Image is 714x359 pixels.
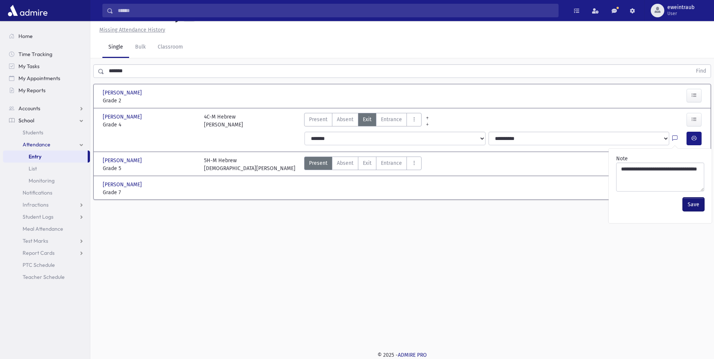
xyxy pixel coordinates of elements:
[18,117,34,124] span: School
[113,4,558,17] input: Search
[304,113,422,129] div: AttTypes
[23,225,63,232] span: Meal Attendance
[691,65,711,78] button: Find
[96,27,165,33] a: Missing Attendance History
[3,72,90,84] a: My Appointments
[18,33,33,40] span: Home
[337,159,353,167] span: Absent
[103,89,143,97] span: [PERSON_NAME]
[381,116,402,123] span: Entrance
[103,113,143,121] span: [PERSON_NAME]
[23,189,52,196] span: Notifications
[3,271,90,283] a: Teacher Schedule
[103,181,143,189] span: [PERSON_NAME]
[29,153,41,160] span: Entry
[18,75,60,82] span: My Appointments
[152,37,189,58] a: Classroom
[3,84,90,96] a: My Reports
[103,164,196,172] span: Grade 5
[23,249,55,256] span: Report Cards
[3,163,90,175] a: List
[6,3,49,18] img: AdmirePro
[204,157,295,172] div: 5H-M Hebrew [DEMOGRAPHIC_DATA][PERSON_NAME]
[3,259,90,271] a: PTC Schedule
[23,201,49,208] span: Infractions
[616,155,628,163] label: Note
[129,37,152,58] a: Bulk
[18,105,40,112] span: Accounts
[18,51,52,58] span: Time Tracking
[3,187,90,199] a: Notifications
[3,30,90,42] a: Home
[337,116,353,123] span: Absent
[667,11,694,17] span: User
[103,97,196,105] span: Grade 2
[103,189,196,196] span: Grade 7
[29,177,55,184] span: Monitoring
[3,211,90,223] a: Student Logs
[3,151,88,163] a: Entry
[23,141,50,148] span: Attendance
[18,87,46,94] span: My Reports
[23,262,55,268] span: PTC Schedule
[102,37,129,58] a: Single
[381,159,402,167] span: Entrance
[3,114,90,126] a: School
[23,274,65,280] span: Teacher Schedule
[29,165,37,172] span: List
[23,237,48,244] span: Test Marks
[3,175,90,187] a: Monitoring
[309,116,327,123] span: Present
[23,213,53,220] span: Student Logs
[3,199,90,211] a: Infractions
[103,157,143,164] span: [PERSON_NAME]
[3,138,90,151] a: Attendance
[3,60,90,72] a: My Tasks
[23,129,43,136] span: Students
[363,116,371,123] span: Exit
[99,27,165,33] u: Missing Attendance History
[18,63,40,70] span: My Tasks
[3,102,90,114] a: Accounts
[3,223,90,235] a: Meal Attendance
[3,126,90,138] a: Students
[3,235,90,247] a: Test Marks
[363,159,371,167] span: Exit
[204,113,243,129] div: 4C-M Hebrew [PERSON_NAME]
[103,121,196,129] span: Grade 4
[683,198,704,211] button: Save
[3,48,90,60] a: Time Tracking
[102,351,702,359] div: © 2025 -
[3,247,90,259] a: Report Cards
[667,5,694,11] span: eweintraub
[304,157,422,172] div: AttTypes
[309,159,327,167] span: Present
